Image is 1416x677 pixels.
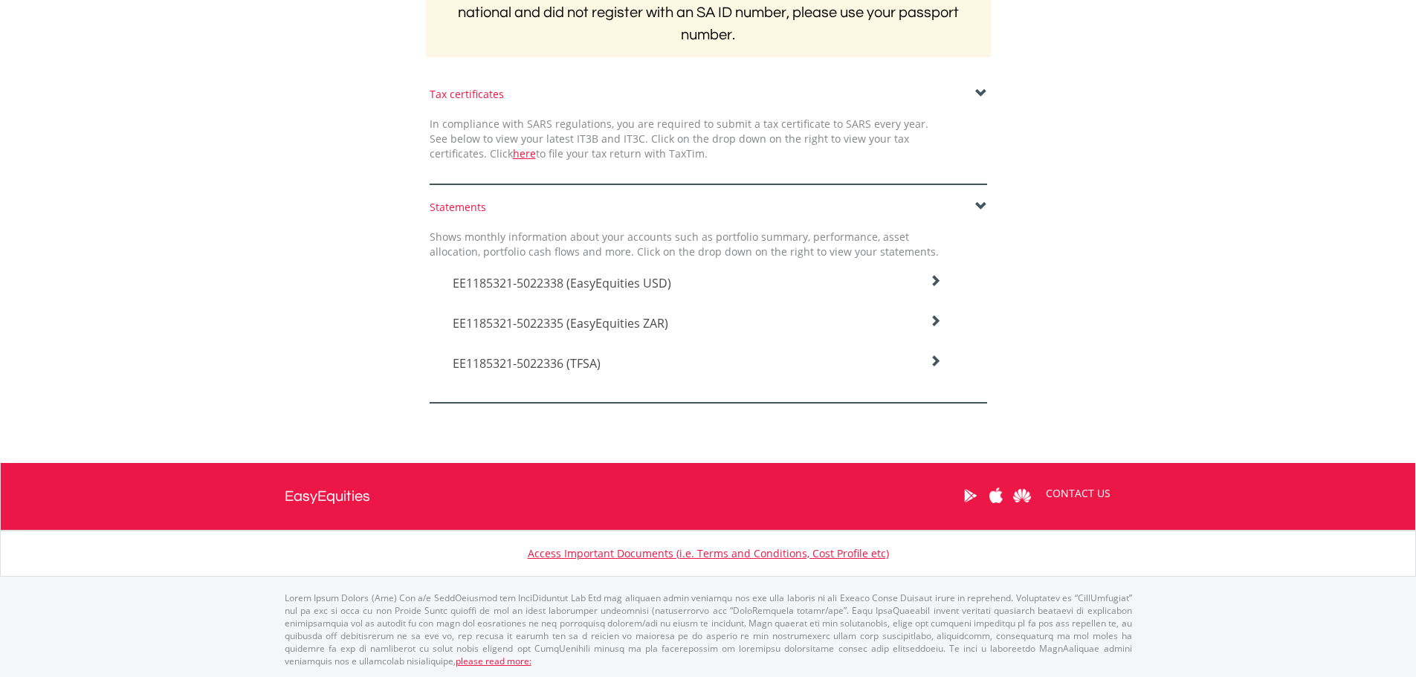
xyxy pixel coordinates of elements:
div: Statements [430,200,987,215]
span: Click to file your tax return with TaxTim. [490,146,708,161]
span: EE1185321-5022335 (EasyEquities ZAR) [453,315,668,331]
a: please read more: [456,655,531,667]
a: Apple [983,473,1009,519]
div: Shows monthly information about your accounts such as portfolio summary, performance, asset alloc... [418,230,950,259]
a: here [513,146,536,161]
span: EE1185321-5022338 (EasyEquities USD) [453,275,671,291]
a: Google Play [957,473,983,519]
a: Huawei [1009,473,1035,519]
a: CONTACT US [1035,473,1121,514]
a: Access Important Documents (i.e. Terms and Conditions, Cost Profile etc) [528,546,889,560]
span: In compliance with SARS regulations, you are required to submit a tax certificate to SARS every y... [430,117,928,161]
a: EasyEquities [285,463,370,530]
div: Tax certificates [430,87,987,102]
p: Lorem Ipsum Dolors (Ame) Con a/e SeddOeiusmod tem InciDiduntut Lab Etd mag aliquaen admin veniamq... [285,592,1132,668]
span: EE1185321-5022336 (TFSA) [453,355,601,372]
